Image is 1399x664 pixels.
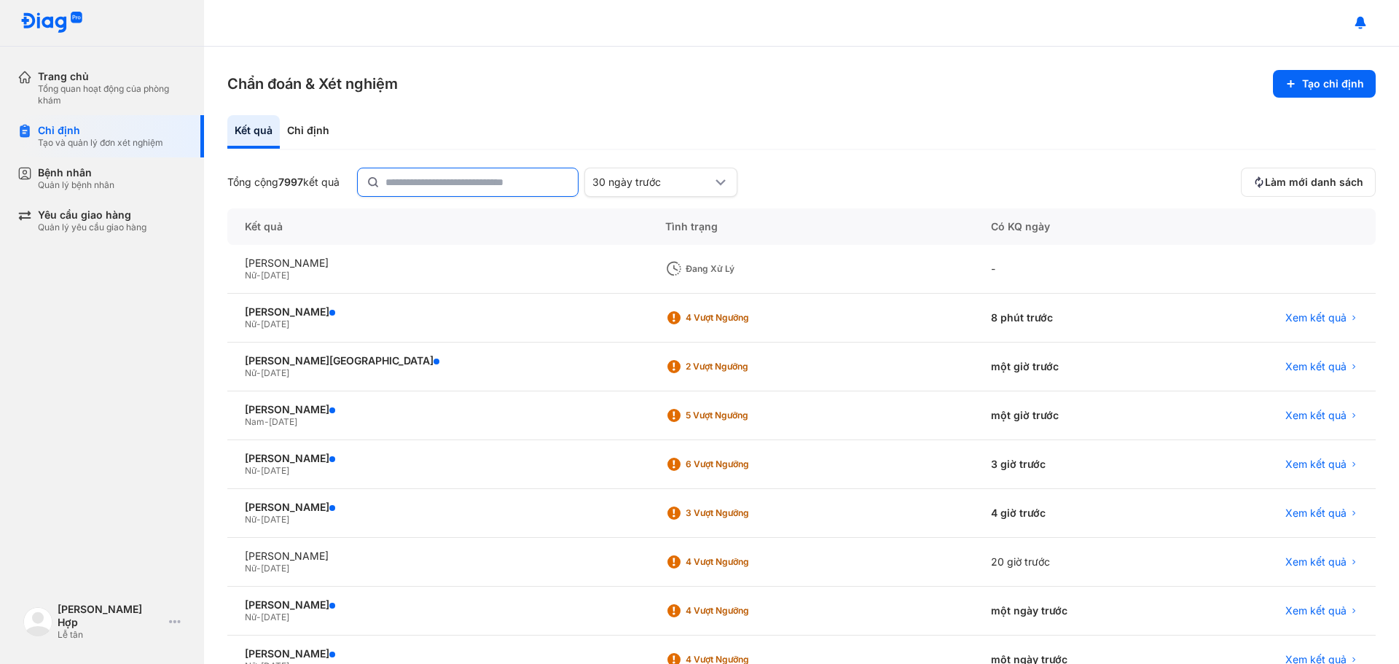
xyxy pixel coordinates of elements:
span: - [256,563,261,574]
span: - [256,514,261,525]
div: [PERSON_NAME] [245,257,630,270]
div: Quản lý yêu cầu giao hàng [38,222,146,233]
span: [DATE] [261,367,289,378]
span: - [256,612,261,622]
div: Yêu cầu giao hàng [38,208,146,222]
span: [DATE] [269,416,297,427]
div: 3 giờ trước [973,440,1177,489]
div: một giờ trước [973,343,1177,391]
div: Lễ tân [58,629,163,641]
img: logo [23,607,52,636]
div: - [973,245,1177,294]
span: Nữ [245,319,256,329]
span: Nữ [245,465,256,476]
span: Xem kết quả [1285,507,1347,520]
div: Trang chủ [38,70,187,83]
div: 4 Vượt ngưỡng [686,605,802,617]
div: 4 giờ trước [973,489,1177,538]
div: 4 Vượt ngưỡng [686,556,802,568]
span: Nữ [245,514,256,525]
span: Xem kết quả [1285,604,1347,617]
div: Tổng quan hoạt động của phòng khám [38,83,187,106]
span: 7997 [278,176,303,188]
span: [DATE] [261,465,289,476]
span: - [256,319,261,329]
div: một giờ trước [973,391,1177,440]
span: Nữ [245,563,256,574]
span: Xem kết quả [1285,311,1347,324]
span: Xem kết quả [1285,555,1347,569]
div: [PERSON_NAME] [245,598,630,612]
button: Làm mới danh sách [1241,168,1376,197]
span: Làm mới danh sách [1265,176,1363,189]
div: 5 Vượt ngưỡng [686,410,802,421]
div: Chỉ định [280,115,337,149]
span: Nữ [245,612,256,622]
span: Nữ [245,367,256,378]
div: 6 Vượt ngưỡng [686,458,802,470]
span: [DATE] [261,612,289,622]
div: Chỉ định [38,124,163,137]
div: 8 phút trước [973,294,1177,343]
div: Tình trạng [648,208,973,245]
span: Xem kết quả [1285,458,1347,471]
span: Nữ [245,270,256,281]
div: [PERSON_NAME] [245,550,630,563]
div: Kết quả [227,115,280,149]
div: [PERSON_NAME] [245,403,630,416]
div: Bệnh nhân [38,166,114,179]
span: - [264,416,269,427]
div: 3 Vượt ngưỡng [686,507,802,519]
div: Quản lý bệnh nhân [38,179,114,191]
span: [DATE] [261,319,289,329]
div: Tạo và quản lý đơn xét nghiệm [38,137,163,149]
h3: Chẩn đoán & Xét nghiệm [227,74,398,94]
img: logo [20,12,83,34]
span: - [256,465,261,476]
div: một ngày trước [973,587,1177,636]
span: - [256,270,261,281]
span: [DATE] [261,270,289,281]
div: [PERSON_NAME] [245,305,630,319]
span: Xem kết quả [1285,409,1347,422]
div: [PERSON_NAME] [245,452,630,465]
div: 20 giờ trước [973,538,1177,587]
div: 4 Vượt ngưỡng [686,312,802,324]
div: Tổng cộng kết quả [227,176,340,189]
div: [PERSON_NAME][GEOGRAPHIC_DATA] [245,354,630,367]
span: Xem kết quả [1285,360,1347,373]
div: 2 Vượt ngưỡng [686,361,802,372]
button: Tạo chỉ định [1273,70,1376,98]
span: - [256,367,261,378]
span: Nam [245,416,264,427]
span: [DATE] [261,563,289,574]
div: [PERSON_NAME] Hợp [58,603,163,629]
div: [PERSON_NAME] [245,501,630,514]
div: Đang xử lý [686,263,802,275]
span: [DATE] [261,514,289,525]
div: Có KQ ngày [973,208,1177,245]
div: 30 ngày trước [592,176,712,189]
div: Kết quả [227,208,648,245]
div: [PERSON_NAME] [245,647,630,660]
